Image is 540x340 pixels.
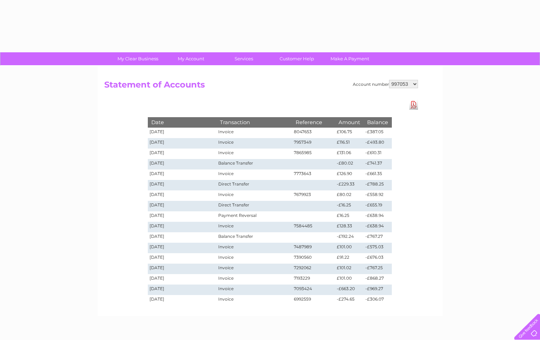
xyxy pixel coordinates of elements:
td: £101.02 [335,264,364,274]
td: Direct Transfer [216,180,292,190]
th: Reference [292,117,335,127]
td: 7193229 [292,274,335,285]
td: £116.51 [335,138,364,149]
td: -£80.02 [335,159,364,169]
td: -£788.25 [364,180,391,190]
td: -£767.25 [364,264,391,274]
td: -£868.27 [364,274,391,285]
td: 7390560 [292,253,335,264]
td: £16.25 [335,211,364,222]
td: [DATE] [148,274,217,285]
td: Invoice [216,138,292,149]
td: Invoice [216,169,292,180]
td: -£387.05 [364,128,391,138]
td: [DATE] [148,232,217,243]
td: -£676.03 [364,253,391,264]
th: Date [148,117,217,127]
td: [DATE] [148,138,217,149]
td: 7957349 [292,138,335,149]
td: -£661.35 [364,169,391,180]
td: Invoice [216,295,292,305]
td: -£638.94 [364,211,391,222]
div: Account number [353,80,418,88]
td: -£558.92 [364,190,391,201]
td: Payment Reversal [216,211,292,222]
td: -£767.27 [364,232,391,243]
td: [DATE] [148,211,217,222]
td: -£638.94 [364,222,391,232]
th: Amount [335,117,364,127]
td: [DATE] [148,128,217,138]
a: My Clear Business [109,52,167,65]
td: [DATE] [148,243,217,253]
td: -£969.27 [364,285,391,295]
td: 7487989 [292,243,335,253]
td: -£655.19 [364,201,391,211]
td: [DATE] [148,149,217,159]
td: £128.33 [335,222,364,232]
td: Invoice [216,285,292,295]
td: 7773643 [292,169,335,180]
td: £80.02 [335,190,364,201]
th: Transaction [216,117,292,127]
th: Balance [364,117,391,127]
td: 6992559 [292,295,335,305]
td: 7865985 [292,149,335,159]
a: Make A Payment [321,52,379,65]
td: [DATE] [148,190,217,201]
td: £101.00 [335,274,364,285]
td: 7584485 [292,222,335,232]
td: Invoice [216,253,292,264]
td: [DATE] [148,169,217,180]
td: 7093424 [292,285,335,295]
td: -£16.25 [335,201,364,211]
td: Invoice [216,264,292,274]
td: Balance Transfer [216,232,292,243]
td: -£663.20 [335,285,364,295]
td: £131.06 [335,149,364,159]
td: Invoice [216,190,292,201]
td: -£306.07 [364,295,391,305]
td: 7292062 [292,264,335,274]
td: 7679923 [292,190,335,201]
td: Direct Transfer [216,201,292,211]
td: [DATE] [148,180,217,190]
td: [DATE] [148,222,217,232]
td: -£493.80 [364,138,391,149]
a: Download Pdf [409,100,418,110]
td: -£741.37 [364,159,391,169]
td: -£229.33 [335,180,364,190]
td: [DATE] [148,201,217,211]
td: [DATE] [148,253,217,264]
td: £91.22 [335,253,364,264]
td: -£610.31 [364,149,391,159]
td: [DATE] [148,159,217,169]
td: £106.75 [335,128,364,138]
td: -£575.03 [364,243,391,253]
td: Invoice [216,274,292,285]
h2: Statement of Accounts [104,80,418,93]
td: Invoice [216,222,292,232]
td: Balance Transfer [216,159,292,169]
td: £126.90 [335,169,364,180]
td: -£274.65 [335,295,364,305]
td: Invoice [216,149,292,159]
td: -£192.24 [335,232,364,243]
td: [DATE] [148,295,217,305]
td: Invoice [216,128,292,138]
td: Invoice [216,243,292,253]
td: £101.00 [335,243,364,253]
td: 8047653 [292,128,335,138]
td: [DATE] [148,285,217,295]
td: [DATE] [148,264,217,274]
a: Services [215,52,273,65]
a: Customer Help [268,52,326,65]
a: My Account [162,52,220,65]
